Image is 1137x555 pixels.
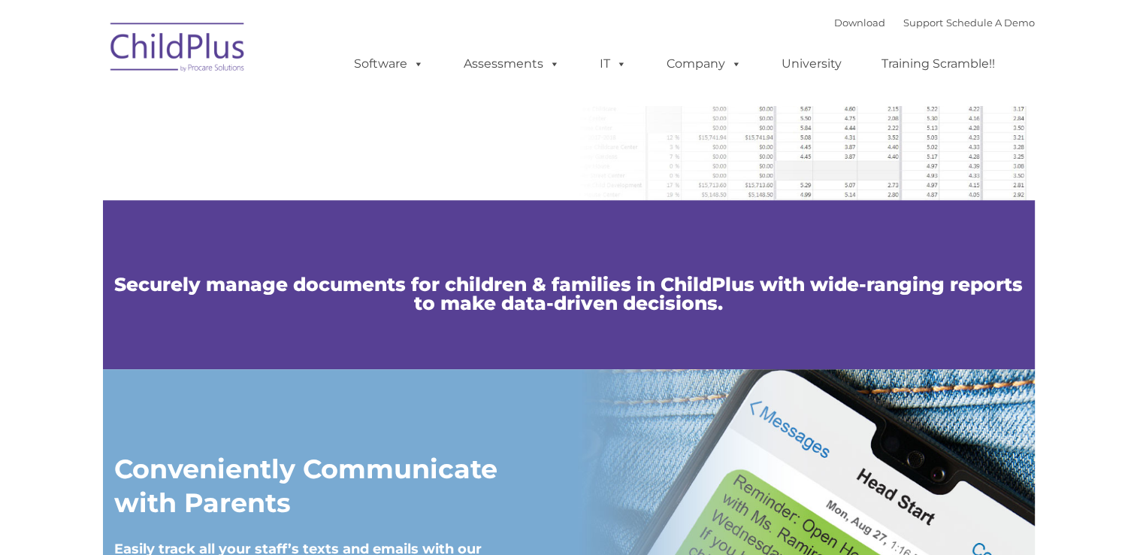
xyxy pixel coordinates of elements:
a: Schedule A Demo [946,17,1035,29]
a: Software [339,49,439,79]
a: Download [834,17,885,29]
strong: Conveniently Communicate with Parents [114,453,497,519]
a: Support [903,17,943,29]
a: University [767,49,857,79]
a: Training Scramble!! [866,49,1010,79]
img: ChildPlus by Procare Solutions [103,12,253,87]
a: Assessments [449,49,575,79]
span: Securely manage documents for children & families in ChildPlus with wide-ranging reports to make ... [114,273,1023,314]
a: Company [652,49,757,79]
font: | [834,17,1035,29]
a: IT [585,49,642,79]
